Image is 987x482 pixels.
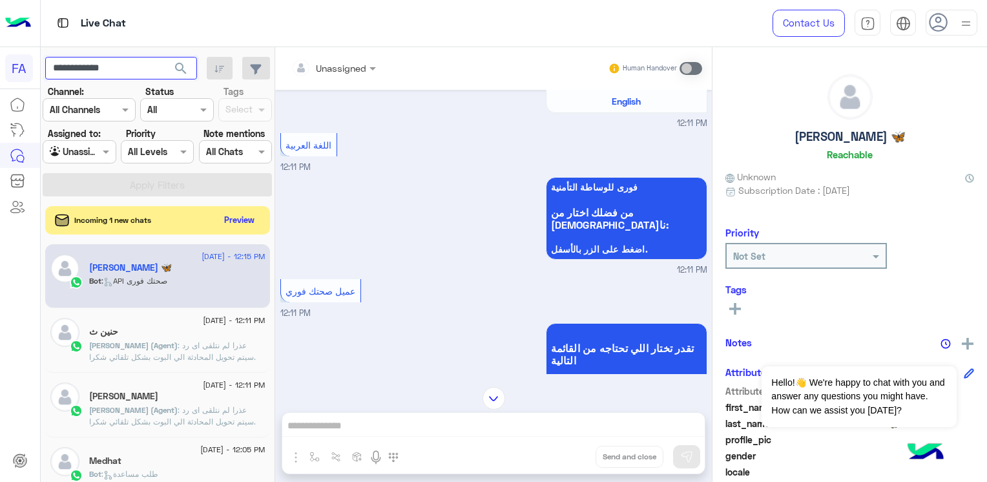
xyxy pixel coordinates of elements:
button: Send and close [596,446,663,468]
small: Human Handover [623,63,677,74]
span: Incoming 1 new chats [74,215,151,226]
h6: Reachable [827,149,873,160]
span: profile_pic [725,433,849,446]
h5: DONIA KHALED 🦋 [89,262,172,273]
span: عذرا لم نتلقى اى رد .سيتم تحويل المحادثة الي البوت بشكل تلقائي شكرا لتواصلك بفوري للوساطة التأمينية [89,341,256,373]
a: Contact Us [773,10,845,37]
h5: [PERSON_NAME] 🦋 [795,129,906,144]
span: 12:11 PM [677,118,707,130]
h6: Priority [725,227,759,238]
span: [DATE] - 12:11 PM [203,315,265,326]
span: null [851,465,975,479]
p: Live Chat [81,15,126,32]
span: Bot [89,276,101,286]
button: Preview [219,211,260,229]
h5: Ibrahim Ali [89,391,158,402]
button: Apply Filters [43,173,272,196]
h5: حنين ث [89,326,118,337]
span: [PERSON_NAME] (Agent) [89,341,178,350]
h6: Tags [725,284,974,295]
button: search [165,57,197,85]
span: last_name [725,417,849,430]
label: Priority [126,127,156,140]
h5: Medhat [89,456,121,466]
span: first_name [725,401,849,414]
span: Unknown [725,170,776,183]
img: hulul-logo.png [903,430,948,476]
img: WhatsApp [70,276,83,289]
span: 12:11 PM [280,308,311,318]
span: English [612,96,641,107]
span: Subscription Date : [DATE] [738,183,850,197]
img: tab [860,16,875,31]
span: : طلب مساعدة [101,469,158,479]
h6: Notes [725,337,752,348]
img: tab [896,16,911,31]
span: [PERSON_NAME] (Agent) [89,405,178,415]
span: عميل صحتك فوري [286,286,355,297]
img: tab [55,15,71,31]
img: defaultAdmin.png [50,318,79,347]
div: FA [5,54,33,82]
span: عذرا لم نتلقى اى رد .سيتم تحويل المحادثة الي البوت بشكل تلقائي شكرا لتواصلك بفوري للوساطة التأمينية [89,405,256,438]
span: null [851,449,975,463]
span: فورى للوساطة التأمنية [551,182,702,193]
img: WhatsApp [70,404,83,417]
span: 12:11 PM [677,264,707,277]
a: tab [855,10,880,37]
span: Bot [89,469,101,479]
img: defaultAdmin.png [50,254,79,283]
img: defaultAdmin.png [50,382,79,412]
img: defaultAdmin.png [50,447,79,476]
img: add [962,338,973,350]
span: [DATE] - 12:11 PM [203,379,265,391]
span: من فضلك اختار من [DEMOGRAPHIC_DATA]نا: [551,206,702,231]
span: : API صحتك فورى [101,276,167,286]
span: [DATE] - 12:15 PM [202,251,265,262]
label: Status [145,85,174,98]
span: تقدر تختار اللي تحتاجه من القائمة التالية [551,342,702,366]
span: اضغط على الزر بالأسفل. [551,244,702,255]
label: Assigned to: [48,127,101,140]
span: Hello!👋 We're happy to chat with you and answer any questions you might have. How can we assist y... [762,366,956,427]
span: Attribute Name [725,384,849,398]
img: WhatsApp [70,340,83,353]
span: gender [725,449,849,463]
label: Channel: [48,85,84,98]
span: 12:11 PM [280,162,311,172]
span: locale [725,465,849,479]
img: WhatsApp [70,469,83,482]
h6: Attributes [725,366,771,378]
span: اللغة العربية [286,140,331,151]
span: [DATE] - 12:05 PM [200,444,265,456]
img: Logo [5,10,31,37]
span: search [173,61,189,76]
img: profile [958,16,974,32]
label: Note mentions [203,127,265,140]
img: defaultAdmin.png [828,75,872,119]
img: scroll [483,387,505,410]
